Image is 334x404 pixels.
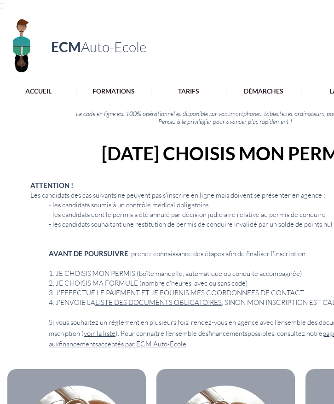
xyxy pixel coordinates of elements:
[49,249,305,258] span: , prenez connaissance des étapes afin de finaliser l'inscription
[158,117,292,125] span: Pensez à le privilégier pour avancer plus rapidement !
[88,88,139,95] p: FORMATIONS
[84,329,115,338] a: voir la liste
[21,88,56,95] p: ACCUEIL
[49,210,326,219] span: - les candidats dont le permis a été annulé par décision judiciaire relative au permis de conduire
[30,181,64,189] span: ATTENTIO
[30,191,325,199] span: Les candidats des cas suivants ne peuvent pas s'inscrire en ligne mais doivent se présenter en ag...
[49,279,248,287] span: 2. JE CHOISIS MA FORMULE (nombre d'heures, avec ou sans code)
[0,88,76,95] a: ACCUEIL
[59,340,98,348] span: financements
[98,340,186,348] span: acceptés par ECM Auto-Ecole
[151,88,226,95] a: TARIFS
[208,329,248,338] span: financements
[81,38,146,55] span: Auto-Ecole
[49,249,128,258] span: AVANT DE POURSUIVRE
[305,249,307,258] span: :
[49,288,304,297] span: 3. J'EFFECTUE LE PAIEMENT ET JE FOURNIS MES COORDONNEES DE CONTACT
[49,269,302,278] span: 1. JE CHOISIS MON PERMIS (boîte manuelle, automatique ou conduite accompagnée)
[51,38,146,55] a: ECMAuto-Ecole
[226,88,301,95] a: DÉMARCHES
[291,360,334,403] iframe: Wix Chat
[51,38,81,55] span: ECM
[173,88,204,95] p: TARIFS
[76,88,151,95] a: FORMATIONS
[239,88,288,95] p: DÉMARCHES
[64,181,73,189] span: N !
[49,200,209,209] span: - les candidats soumis à un contrôle médical obligatoire
[95,298,222,307] a: LISTE DES DOCUMENTS OBLIGATOIRES
[49,220,333,228] span: - les candidats souhaitant une restitution de permis de conduire invalidé par un solde de points nul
